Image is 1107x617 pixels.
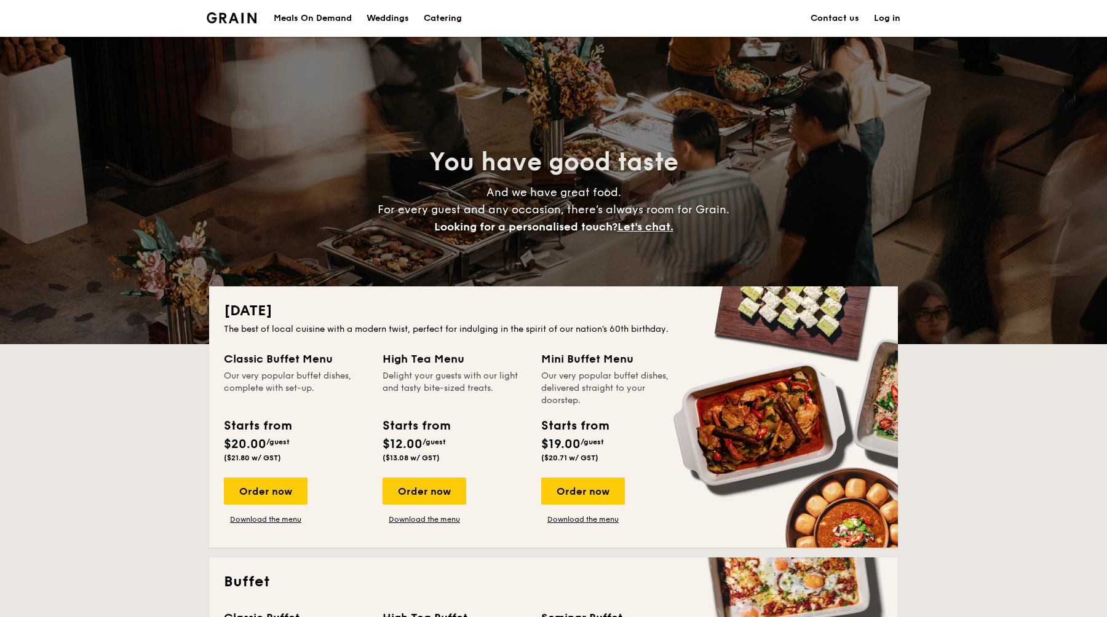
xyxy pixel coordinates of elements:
[224,477,307,505] div: Order now
[383,350,526,367] div: High Tea Menu
[224,417,291,435] div: Starts from
[383,477,466,505] div: Order now
[224,514,307,524] a: Download the menu
[224,350,368,367] div: Classic Buffet Menu
[224,323,883,336] div: The best of local cuisine with a modern twist, perfect for indulging in the spirit of our nation’...
[224,437,266,452] span: $20.00
[207,12,256,23] a: Logotype
[207,12,256,23] img: Grain
[423,438,446,446] span: /guest
[224,454,281,462] span: ($21.80 w/ GST)
[541,514,625,524] a: Download the menu
[383,417,450,435] div: Starts from
[541,437,581,452] span: $19.00
[541,350,685,367] div: Mini Buffet Menu
[541,454,598,462] span: ($20.71 w/ GST)
[383,370,526,407] div: Delight your guests with our light and tasty bite-sized treats.
[383,514,466,524] a: Download the menu
[541,370,685,407] div: Our very popular buffet dishes, delivered straight to your doorstep.
[224,370,368,407] div: Our very popular buffet dishes, complete with set-up.
[383,454,440,462] span: ($13.08 w/ GST)
[617,220,673,234] span: Let's chat.
[383,437,423,452] span: $12.00
[224,301,883,321] h2: [DATE]
[581,438,604,446] span: /guest
[541,477,625,505] div: Order now
[266,438,290,446] span: /guest
[224,572,883,592] h2: Buffet
[541,417,608,435] div: Starts from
